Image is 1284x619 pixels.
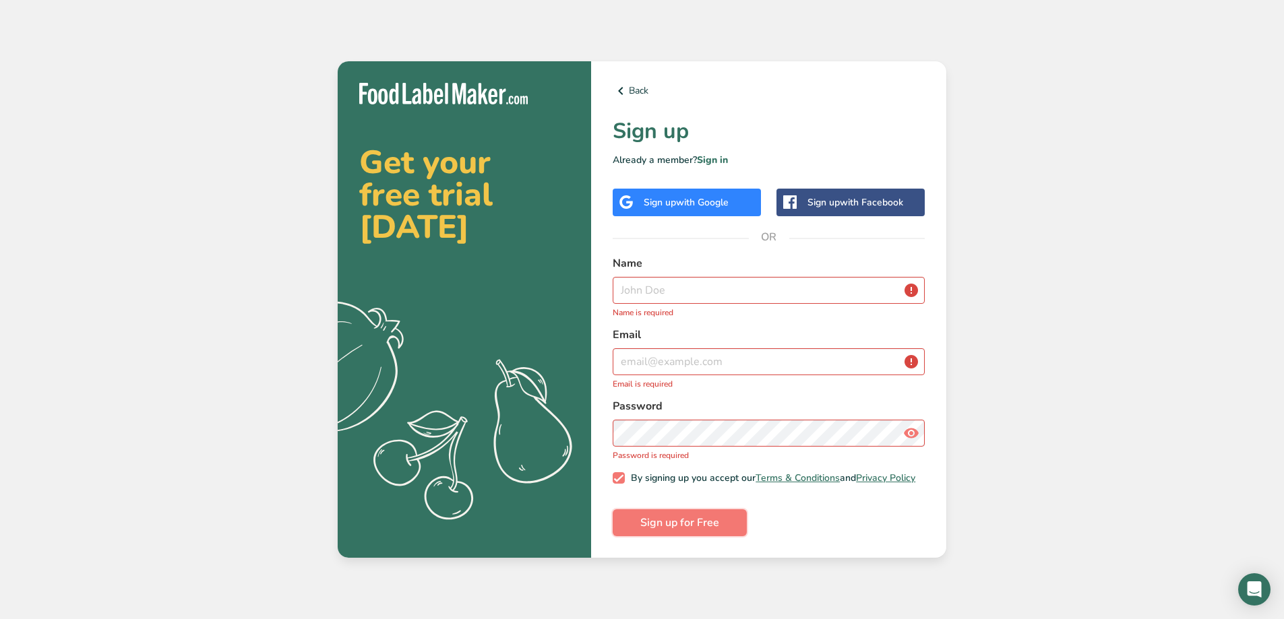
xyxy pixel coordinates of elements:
[613,306,925,319] p: Name is required
[613,83,925,99] a: Back
[613,449,925,461] p: Password is required
[613,509,747,536] button: Sign up for Free
[613,327,925,343] label: Email
[625,472,916,484] span: By signing up you accept our and
[613,348,925,375] input: email@example.com
[676,196,729,209] span: with Google
[613,378,925,390] p: Email is required
[697,154,728,166] a: Sign in
[613,398,925,414] label: Password
[613,277,925,304] input: John Doe
[749,217,789,257] span: OR
[613,153,925,167] p: Already a member?
[756,471,840,484] a: Terms & Conditions
[644,195,729,209] div: Sign up
[613,255,925,271] label: Name
[640,515,719,531] span: Sign up for Free
[1238,573,1271,606] div: Open Intercom Messenger
[856,471,915,484] a: Privacy Policy
[840,196,903,209] span: with Facebook
[359,83,528,105] img: Food Label Maker
[807,195,903,209] div: Sign up
[613,115,925,148] h1: Sign up
[359,146,570,243] h2: Get your free trial [DATE]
